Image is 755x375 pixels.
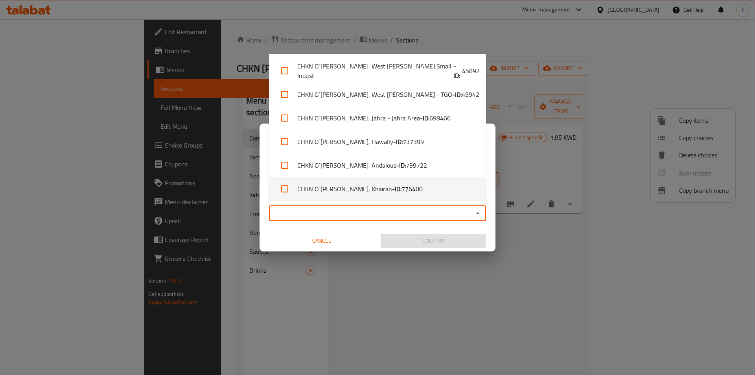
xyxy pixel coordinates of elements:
li: CHKN O`[PERSON_NAME], Jahra - Jahra Area [269,106,486,130]
b: - ID: [420,113,429,123]
span: 737399 [403,137,424,146]
li: CHKN O`[PERSON_NAME], West [PERSON_NAME] Small Indust [269,59,486,83]
span: 45892 [462,66,480,76]
button: Close [472,208,483,219]
b: - ID: [393,137,403,146]
span: 698466 [429,113,451,123]
span: 45942 [462,90,479,99]
li: CHKN O`[PERSON_NAME], Hawally [269,130,486,153]
li: CHKN O`[PERSON_NAME], Andalous [269,153,486,177]
span: 739722 [406,161,427,170]
b: - ID: [392,184,401,194]
b: - ID: [453,61,462,80]
button: Cancel [269,234,374,248]
li: CHKN O`[PERSON_NAME], Khairan [269,177,486,201]
span: Cancel [272,236,371,246]
li: CHKN O`[PERSON_NAME], West [PERSON_NAME] - TGO [269,83,486,106]
span: 776400 [401,184,423,194]
b: - ID: [452,90,462,99]
b: - ID: [396,161,406,170]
